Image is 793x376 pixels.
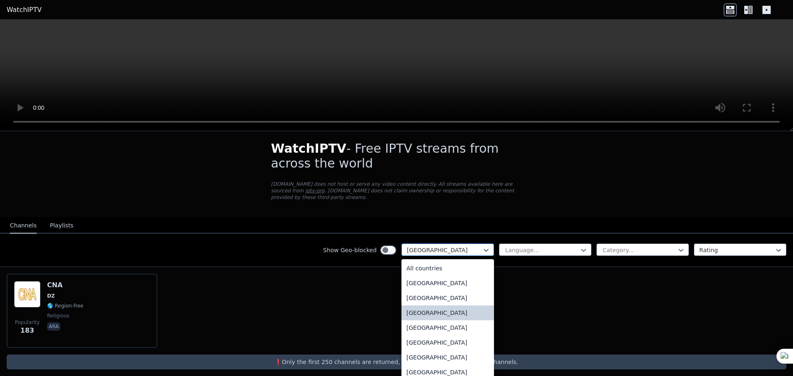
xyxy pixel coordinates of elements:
[47,312,69,319] span: religious
[401,335,494,350] div: [GEOGRAPHIC_DATA]
[401,350,494,365] div: [GEOGRAPHIC_DATA]
[47,303,83,309] span: 🌎 Region-free
[10,218,37,234] button: Channels
[47,281,83,289] h6: CNA
[47,293,55,299] span: DZ
[401,261,494,276] div: All countries
[271,181,522,201] p: [DOMAIN_NAME] does not host or serve any video content directly. All streams available here are s...
[50,218,74,234] button: Playlists
[401,305,494,320] div: [GEOGRAPHIC_DATA]
[271,141,522,171] h1: - Free IPTV streams from across the world
[401,291,494,305] div: [GEOGRAPHIC_DATA]
[401,276,494,291] div: [GEOGRAPHIC_DATA]
[323,246,377,254] label: Show Geo-blocked
[7,5,42,15] a: WatchIPTV
[305,188,325,194] a: iptv-org
[20,326,34,336] span: 183
[14,281,40,307] img: CNA
[401,320,494,335] div: [GEOGRAPHIC_DATA]
[47,322,60,331] p: ara
[10,358,783,366] p: ❗️Only the first 250 channels are returned, use the filters to narrow down channels.
[271,141,347,156] span: WatchIPTV
[15,319,40,326] span: Popularity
